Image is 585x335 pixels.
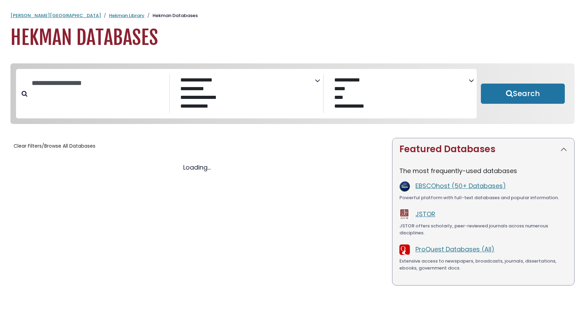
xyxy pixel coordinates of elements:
[145,12,198,19] li: Hekman Databases
[175,75,315,114] select: Database Subject Filter
[10,12,575,19] nav: breadcrumb
[415,181,506,190] a: EBSCOhost (50+ Databases)
[399,223,567,236] div: JSTOR offers scholarly, peer-reviewed journals across numerous disciplines.
[10,141,99,151] button: Clear Filters/Browse All Databases
[10,163,384,172] div: Loading...
[10,26,575,49] h1: Hekman Databases
[399,258,567,271] div: Extensive access to newspapers, broadcasts, journals, dissertations, ebooks, government docs.
[10,63,575,124] nav: Search filters
[415,245,494,254] a: ProQuest Databases (All)
[399,194,567,201] div: Powerful platform with full-text databases and popular information.
[392,138,574,160] button: Featured Databases
[10,12,101,19] a: [PERSON_NAME][GEOGRAPHIC_DATA]
[28,77,169,89] input: Search database by title or keyword
[109,12,145,19] a: Hekman Library
[329,75,469,114] select: Database Vendors Filter
[415,210,435,218] a: JSTOR
[481,84,565,104] button: Submit for Search Results
[399,166,567,176] p: The most frequently-used databases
